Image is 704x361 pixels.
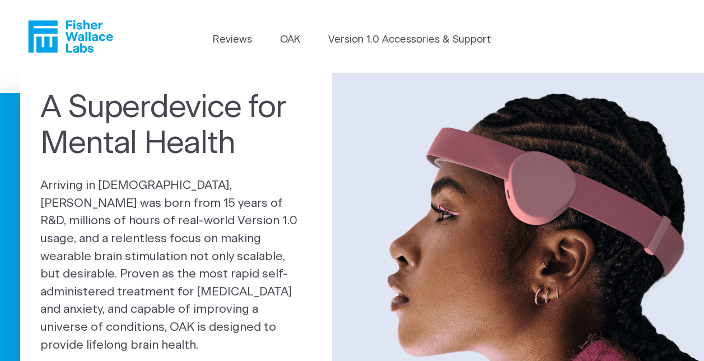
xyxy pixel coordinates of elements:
h1: A Superdevice for Mental Health [40,90,312,161]
a: Version 1.0 Accessories & Support [328,33,491,48]
a: Fisher Wallace [28,20,113,53]
a: OAK [280,33,300,48]
p: Arriving in [DEMOGRAPHIC_DATA], [PERSON_NAME] was born from 15 years of R&D, millions of hours of... [40,177,312,354]
a: Reviews [213,33,252,48]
